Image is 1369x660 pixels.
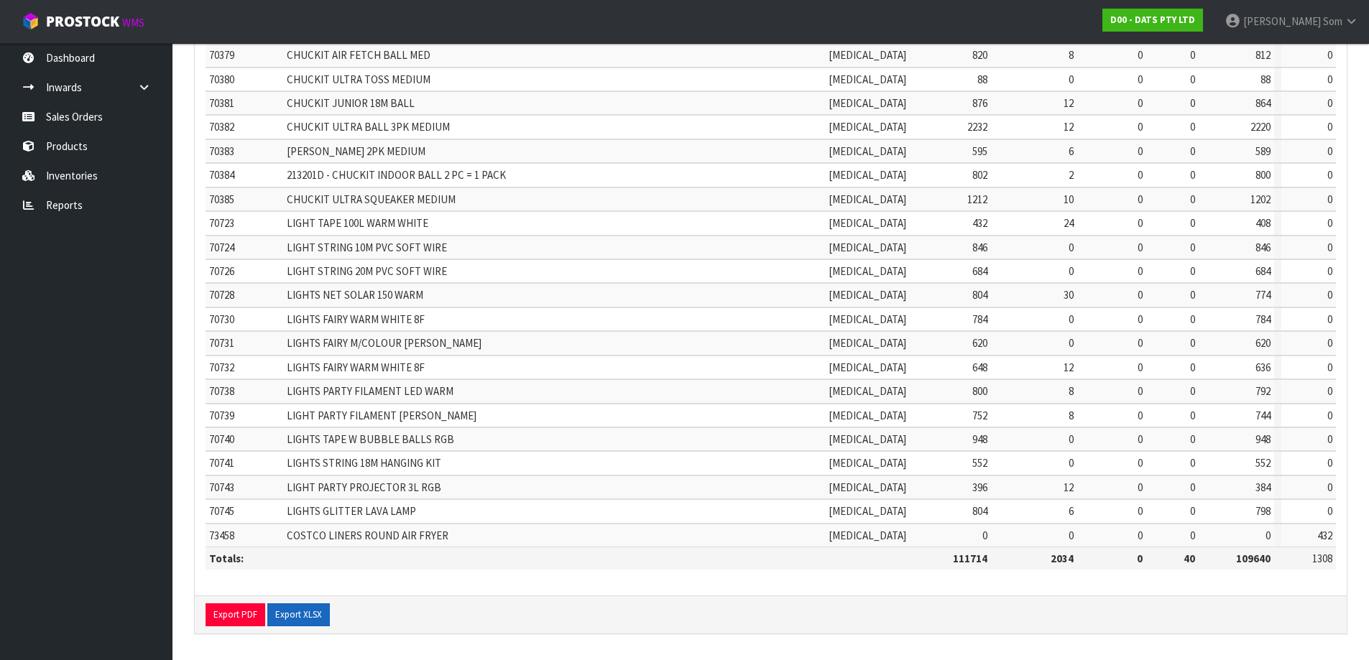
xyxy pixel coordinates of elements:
[1260,73,1271,86] span: 88
[1069,264,1074,278] span: 0
[972,288,987,302] span: 804
[267,603,330,626] button: Export XLSX
[829,144,906,158] span: [MEDICAL_DATA]
[1138,409,1143,422] span: 0
[1327,312,1332,326] span: 0
[209,336,234,350] span: 70731
[1190,361,1195,374] span: 0
[1064,192,1074,206] span: 10
[1327,216,1332,230] span: 0
[287,480,441,494] span: LIGHT PARTY PROJECTOR 3L RGB
[829,241,906,254] span: [MEDICAL_DATA]
[977,73,987,86] span: 88
[967,120,987,134] span: 2232
[972,432,987,446] span: 948
[209,120,234,134] span: 70382
[287,312,425,326] span: LIGHTS FAIRY WARM WHITE 8F
[287,168,506,182] span: 213201D - CHUCKIT INDOOR BALL 2 PC = 1 PACK
[287,384,453,398] span: LIGHTS PARTY FILAMENT LED WARM
[1190,73,1195,86] span: 0
[1327,456,1332,470] span: 0
[287,192,456,206] span: CHUCKIT ULTRA SQUEAKER MEDIUM
[982,529,987,542] span: 0
[1190,336,1195,350] span: 0
[209,73,234,86] span: 70380
[1138,192,1143,206] span: 0
[1069,384,1074,398] span: 8
[287,241,447,254] span: LIGHT STRING 10M PVC SOFT WIRE
[1327,288,1332,302] span: 0
[209,168,234,182] span: 70384
[972,456,987,470] span: 552
[46,12,119,31] span: ProStock
[1327,504,1332,518] span: 0
[1190,241,1195,254] span: 0
[1138,361,1143,374] span: 0
[829,432,906,446] span: [MEDICAL_DATA]
[1190,480,1195,494] span: 0
[1255,168,1271,182] span: 800
[1190,120,1195,134] span: 0
[1255,48,1271,62] span: 812
[287,73,430,86] span: CHUCKIT ULTRA TOSS MEDIUM
[209,480,234,494] span: 70743
[1110,14,1195,26] strong: D00 - DATS PTY LTD
[829,504,906,518] span: [MEDICAL_DATA]
[1138,241,1143,254] span: 0
[1190,432,1195,446] span: 0
[1312,552,1332,565] span: 1308
[1190,288,1195,302] span: 0
[972,409,987,422] span: 752
[209,144,234,158] span: 70383
[1190,312,1195,326] span: 0
[209,312,234,326] span: 70730
[287,336,481,350] span: LIGHTS FAIRY M/COLOUR [PERSON_NAME]
[1069,336,1074,350] span: 0
[1064,96,1074,110] span: 12
[122,16,144,29] small: WMS
[829,96,906,110] span: [MEDICAL_DATA]
[1255,384,1271,398] span: 792
[1190,168,1195,182] span: 0
[22,12,40,30] img: cube-alt.png
[1138,120,1143,134] span: 0
[1323,14,1342,28] span: Som
[1064,288,1074,302] span: 30
[209,192,234,206] span: 70385
[953,552,987,565] strong: 111714
[209,241,234,254] span: 70724
[1190,384,1195,398] span: 0
[209,504,234,518] span: 70745
[1255,241,1271,254] span: 846
[1137,552,1143,565] strong: 0
[1138,48,1143,62] span: 0
[287,409,476,422] span: LIGHT PARTY FILAMENT [PERSON_NAME]
[1327,409,1332,422] span: 0
[972,480,987,494] span: 396
[1051,552,1074,565] strong: 2034
[1069,432,1074,446] span: 0
[287,529,448,542] span: COSTCO LINERS ROUND AIR FRYER
[1138,168,1143,182] span: 0
[972,144,987,158] span: 595
[1190,192,1195,206] span: 0
[1069,504,1074,518] span: 6
[829,409,906,422] span: [MEDICAL_DATA]
[1255,312,1271,326] span: 784
[209,216,234,230] span: 70723
[1255,288,1271,302] span: 774
[1069,144,1074,158] span: 6
[1138,456,1143,470] span: 0
[1255,456,1271,470] span: 552
[1327,73,1332,86] span: 0
[1138,480,1143,494] span: 0
[287,432,454,446] span: LIGHTS TAPE W BUBBLE BALLS RGB
[972,264,987,278] span: 684
[829,120,906,134] span: [MEDICAL_DATA]
[1138,312,1143,326] span: 0
[1327,168,1332,182] span: 0
[1138,432,1143,446] span: 0
[1069,529,1074,542] span: 0
[287,264,447,278] span: LIGHT STRING 20M PVC SOFT WIRE
[972,384,987,398] span: 800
